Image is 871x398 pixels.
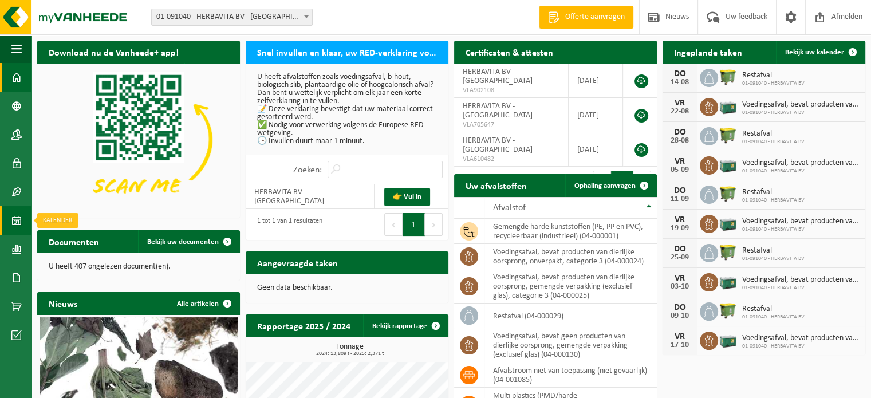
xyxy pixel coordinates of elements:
[484,304,657,328] td: restafval (04-000029)
[742,226,860,233] span: 01-091040 - HERBAVITA BV
[246,184,375,209] td: HERBAVITA BV - [GEOGRAPHIC_DATA]
[251,351,448,357] span: 2024: 13,809 t - 2025: 2,371 t
[742,275,860,285] span: Voedingsafval, bevat producten van dierlijke oorsprong, onverpakt, categorie 3
[484,219,657,244] td: gemengde harde kunststoffen (PE, PP en PVC), recycleerbaar (industrieel) (04-000001)
[742,217,860,226] span: Voedingsafval, bevat producten van dierlijke oorsprong, onverpakt, categorie 3
[742,80,805,87] span: 01-091040 - HERBAVITA BV
[151,9,313,26] span: 01-091040 - HERBAVITA BV - KLUISBERGEN
[569,98,623,132] td: [DATE]
[668,128,691,137] div: DO
[718,301,738,320] img: WB-1100-HPE-GN-50
[718,155,738,174] img: PB-LB-0680-HPE-GN-01
[293,165,322,175] label: Zoeken:
[718,184,738,203] img: WB-1100-HPE-GN-50
[718,125,738,145] img: WB-1100-HPE-GN-50
[147,238,219,246] span: Bekijk uw documenten
[742,334,860,343] span: Voedingsafval, bevat producten van dierlijke oorsprong, onverpakt, categorie 3
[565,174,656,197] a: Ophaling aanvragen
[742,188,805,197] span: Restafval
[742,314,805,321] span: 01-091040 - HERBAVITA BV
[785,49,844,56] span: Bekijk uw kalender
[484,244,657,269] td: voedingsafval, bevat producten van dierlijke oorsprong, onverpakt, categorie 3 (04-000024)
[663,41,754,63] h2: Ingeplande taken
[742,129,805,139] span: Restafval
[742,100,860,109] span: Voedingsafval, bevat producten van dierlijke oorsprong, onverpakt, categorie 3
[668,195,691,203] div: 11-09
[138,230,239,253] a: Bekijk uw documenten
[493,203,526,212] span: Afvalstof
[463,155,559,164] span: VLA610482
[384,213,403,236] button: Previous
[454,174,538,196] h2: Uw afvalstoffen
[454,41,565,63] h2: Certificaten & attesten
[463,120,559,129] span: VLA705647
[776,41,864,64] a: Bekijk uw kalender
[257,284,437,292] p: Geen data beschikbaar.
[742,197,805,204] span: 01-091040 - HERBAVITA BV
[718,213,738,233] img: PB-LB-0680-HPE-GN-01
[37,41,190,63] h2: Download nu de Vanheede+ app!
[403,213,425,236] button: 1
[463,136,533,154] span: HERBAVITA BV - [GEOGRAPHIC_DATA]
[718,330,738,349] img: PB-LB-0680-HPE-GN-01
[668,274,691,283] div: VR
[562,11,628,23] span: Offerte aanvragen
[668,254,691,262] div: 25-09
[152,9,312,25] span: 01-091040 - HERBAVITA BV - KLUISBERGEN
[257,73,437,145] p: U heeft afvalstoffen zoals voedingsafval, b-hout, biologisch slib, plantaardige olie of hoogcalor...
[718,271,738,291] img: PB-LB-0680-HPE-GN-01
[742,159,860,168] span: Voedingsafval, bevat producten van dierlijke oorsprong, onverpakt, categorie 3
[668,312,691,320] div: 09-10
[718,96,738,116] img: PB-LB-0680-HPE-GN-01
[463,102,533,120] span: HERBAVITA BV - [GEOGRAPHIC_DATA]
[484,362,657,388] td: afvalstroom niet van toepassing (niet gevaarlijk) (04-001085)
[668,69,691,78] div: DO
[246,41,448,63] h2: Snel invullen en klaar, uw RED-verklaring voor 2025
[668,332,691,341] div: VR
[425,213,443,236] button: Next
[569,64,623,98] td: [DATE]
[246,314,362,337] h2: Rapportage 2025 / 2024
[668,137,691,145] div: 28-08
[668,245,691,254] div: DO
[668,108,691,116] div: 22-08
[742,246,805,255] span: Restafval
[37,64,240,216] img: Download de VHEPlus App
[668,303,691,312] div: DO
[742,139,805,145] span: 01-091040 - HERBAVITA BV
[742,168,860,175] span: 01-091040 - HERBAVITA BV
[668,186,691,195] div: DO
[668,166,691,174] div: 05-09
[574,182,636,190] span: Ophaling aanvragen
[251,212,322,237] div: 1 tot 1 van 1 resultaten
[718,67,738,86] img: WB-1100-HPE-GN-50
[246,251,349,274] h2: Aangevraagde taken
[668,215,691,224] div: VR
[484,269,657,304] td: voedingsafval, bevat producten van dierlijke oorsprong, gemengde verpakking (exclusief glas), cat...
[463,68,533,85] span: HERBAVITA BV - [GEOGRAPHIC_DATA]
[251,343,448,357] h3: Tonnage
[384,188,430,206] a: 👉 Vul in
[49,263,228,271] p: U heeft 407 ongelezen document(en).
[742,109,860,116] span: 01-091040 - HERBAVITA BV
[668,341,691,349] div: 17-10
[742,71,805,80] span: Restafval
[668,78,691,86] div: 14-08
[742,305,805,314] span: Restafval
[668,224,691,233] div: 19-09
[37,230,111,253] h2: Documenten
[463,86,559,95] span: VLA902108
[168,292,239,315] a: Alle artikelen
[569,132,623,167] td: [DATE]
[668,283,691,291] div: 03-10
[742,285,860,291] span: 01-091040 - HERBAVITA BV
[718,242,738,262] img: WB-1100-HPE-GN-50
[484,328,657,362] td: voedingsafval, bevat geen producten van dierlijke oorsprong, gemengde verpakking (exclusief glas)...
[363,314,447,337] a: Bekijk rapportage
[668,157,691,166] div: VR
[668,98,691,108] div: VR
[37,292,89,314] h2: Nieuws
[742,255,805,262] span: 01-091040 - HERBAVITA BV
[539,6,633,29] a: Offerte aanvragen
[742,343,860,350] span: 01-091040 - HERBAVITA BV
